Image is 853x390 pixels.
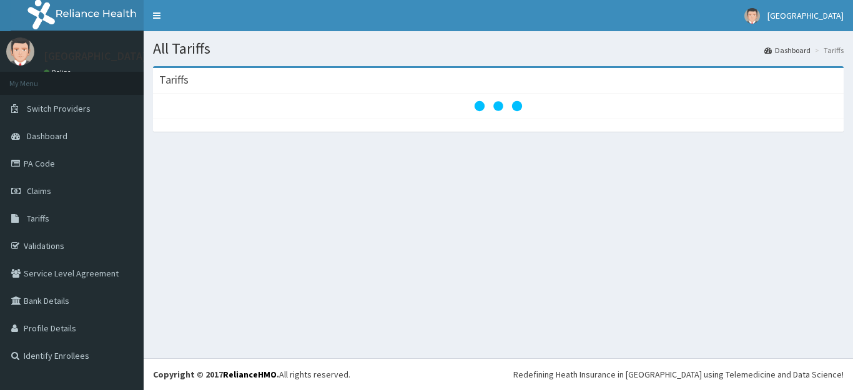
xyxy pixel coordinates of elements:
[159,74,189,85] h3: Tariffs
[27,103,91,114] span: Switch Providers
[153,369,279,380] strong: Copyright © 2017 .
[744,8,760,24] img: User Image
[6,37,34,66] img: User Image
[27,213,49,224] span: Tariffs
[27,130,67,142] span: Dashboard
[767,10,844,21] span: [GEOGRAPHIC_DATA]
[223,369,277,380] a: RelianceHMO
[144,358,853,390] footer: All rights reserved.
[812,45,844,56] li: Tariffs
[473,81,523,131] svg: audio-loading
[44,51,147,62] p: [GEOGRAPHIC_DATA]
[44,68,74,77] a: Online
[27,185,51,197] span: Claims
[153,41,844,57] h1: All Tariffs
[513,368,844,381] div: Redefining Heath Insurance in [GEOGRAPHIC_DATA] using Telemedicine and Data Science!
[764,45,811,56] a: Dashboard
